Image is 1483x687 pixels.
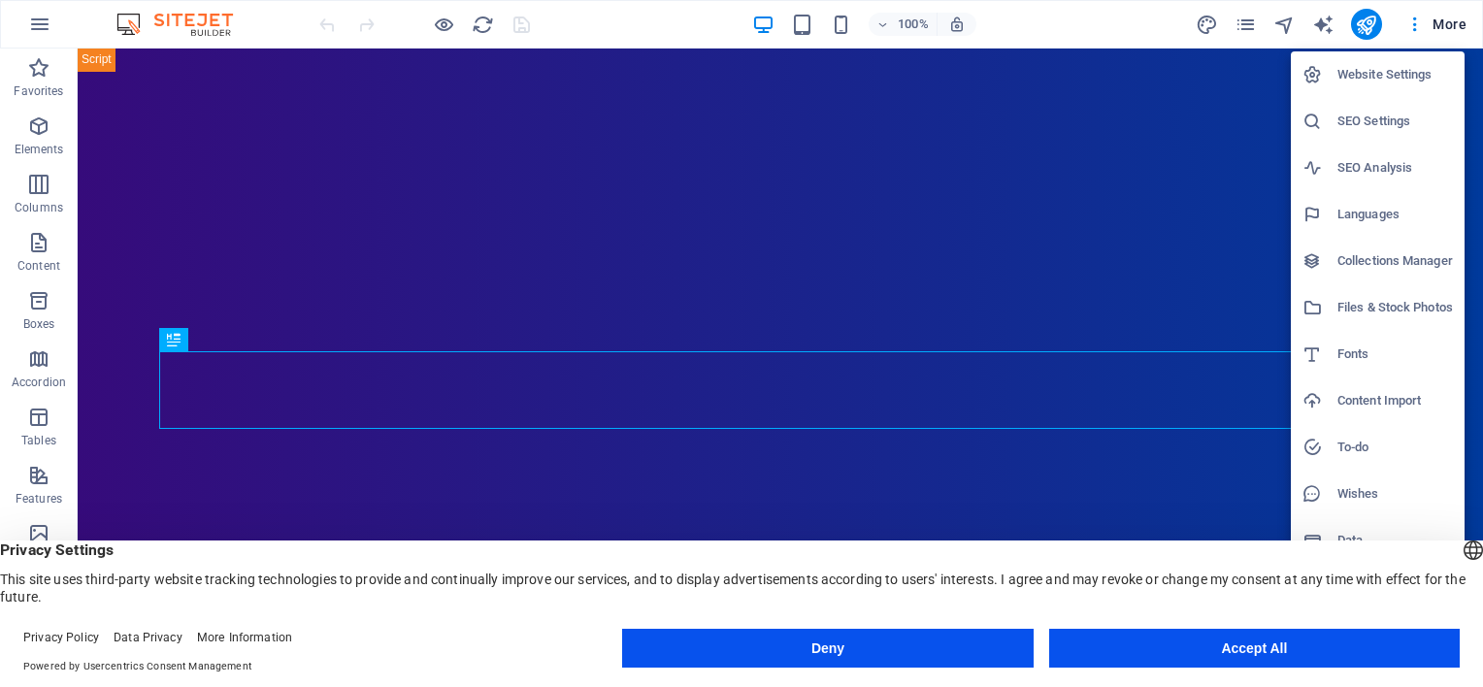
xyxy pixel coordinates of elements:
[1337,343,1453,366] h6: Fonts
[1337,249,1453,273] h6: Collections Manager
[1337,529,1453,552] h6: Data
[1337,482,1453,506] h6: Wishes
[1337,203,1453,226] h6: Languages
[1337,110,1453,133] h6: SEO Settings
[1337,436,1453,459] h6: To-do
[1337,156,1453,180] h6: SEO Analysis
[1337,389,1453,412] h6: Content Import
[1337,63,1453,86] h6: Website Settings
[1337,296,1453,319] h6: Files & Stock Photos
